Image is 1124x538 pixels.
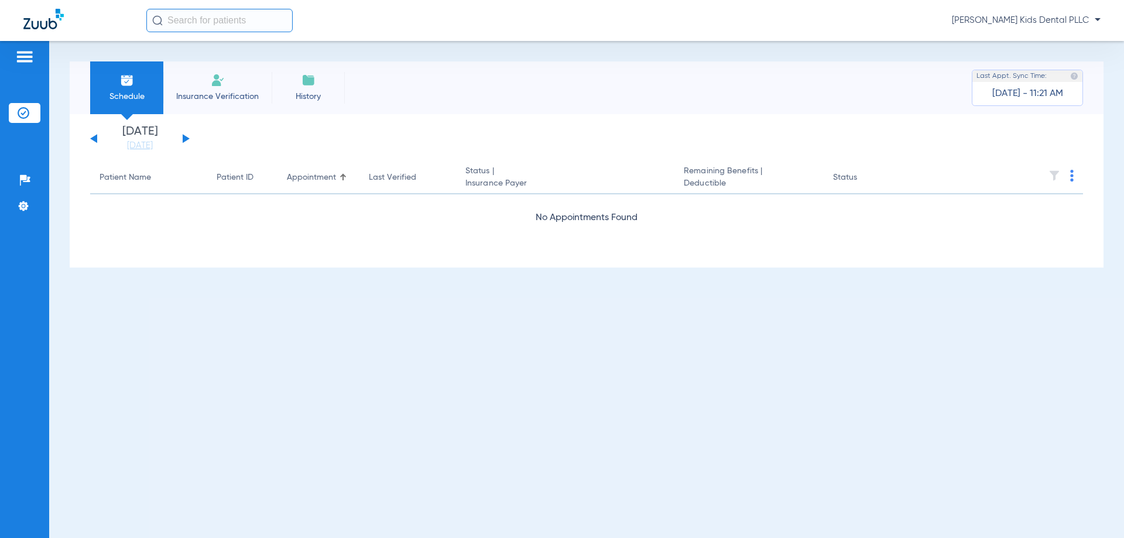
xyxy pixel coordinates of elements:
th: Remaining Benefits | [674,162,823,194]
span: [PERSON_NAME] Kids Dental PLLC [952,15,1101,26]
input: Search for patients [146,9,293,32]
img: History [301,73,316,87]
img: Zuub Logo [23,9,64,29]
div: Patient Name [100,172,151,184]
div: No Appointments Found [90,211,1083,225]
div: Last Verified [369,172,447,184]
span: Insurance Verification [172,91,263,102]
img: group-dot-blue.svg [1070,170,1074,181]
div: Patient ID [217,172,253,184]
th: Status | [456,162,674,194]
span: Deductible [684,177,814,190]
img: hamburger-icon [15,50,34,64]
span: Schedule [99,91,155,102]
img: Search Icon [152,15,163,26]
div: Patient Name [100,172,198,184]
img: Manual Insurance Verification [211,73,225,87]
div: Last Verified [369,172,416,184]
span: [DATE] - 11:21 AM [992,88,1063,100]
span: Insurance Payer [465,177,665,190]
img: filter.svg [1048,170,1060,181]
img: Schedule [120,73,134,87]
div: Patient ID [217,172,268,184]
div: Appointment [287,172,336,184]
div: Appointment [287,172,350,184]
img: last sync help info [1070,72,1078,80]
span: Last Appt. Sync Time: [976,70,1047,82]
span: History [280,91,336,102]
a: [DATE] [105,140,175,152]
li: [DATE] [105,126,175,152]
th: Status [824,162,903,194]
